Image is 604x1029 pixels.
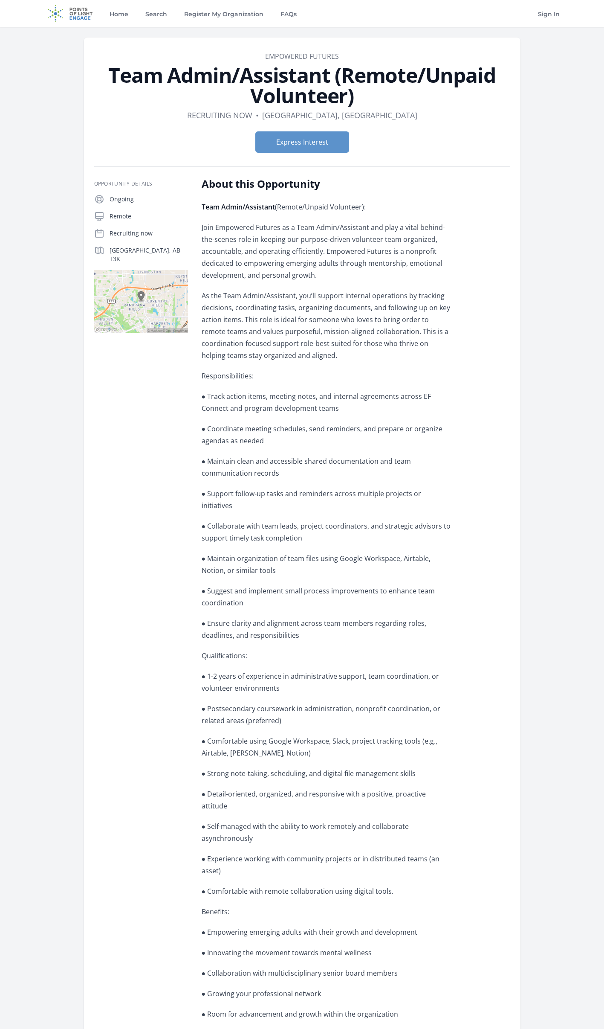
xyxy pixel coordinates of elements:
p: Responsibilities: [202,370,451,382]
button: Express Interest [255,131,349,153]
p: Join Empowered Futures as a Team Admin/Assistant and play a vital behind-the-scenes role in keepi... [202,221,451,281]
img: Map [94,270,188,333]
dd: Recruiting now [187,109,252,121]
p: ● Track action items, meeting notes, and internal agreements across EF Connect and program develo... [202,390,451,414]
h1: Team Admin/Assistant (Remote/Unpaid Volunteer) [94,65,510,106]
p: As the Team Admin/Assistant, you’ll support internal operations by tracking decisions, coordinati... [202,290,451,361]
dd: [GEOGRAPHIC_DATA], [GEOGRAPHIC_DATA] [262,109,417,121]
div: • [256,109,259,121]
p: ● Support follow-up tasks and reminders across multiple projects or initiatives [202,488,451,512]
strong: Team Admin/Assistant [202,202,275,212]
a: Empowered Futures [265,52,339,61]
p: ● Comfortable with remote collaboration using digital tools. [202,885,451,897]
p: ● Ensure clarity and alignment across team members regarding roles, deadlines, and responsibilities [202,617,451,641]
p: Benefits: [202,906,451,918]
p: Remote [110,212,188,221]
p: ● Collaboration with multidisciplinary senior board members [202,967,451,979]
h2: About this Opportunity [202,177,451,191]
p: (Remote/Unpaid Volunteer): [202,201,451,213]
p: ● Self-managed with the ability to work remotely and collaborate asynchronously [202,820,451,844]
p: ● Maintain clean and accessible shared documentation and team communication records [202,455,451,479]
p: ● Experience working with community projects or in distributed teams (an asset) [202,853,451,877]
p: ● Empowering emerging adults with their growth and development [202,926,451,938]
p: Recruiting now [110,229,188,238]
p: ● Strong note-taking, scheduling, and digital file management skills [202,767,451,779]
p: ● 1-2 years of experience in administrative support, team coordination, or volunteer environments [202,670,451,694]
p: ● Room for advancement and growth within the organization [202,1008,451,1020]
p: ● Maintain organization of team files using Google Workspace, Airtable, Notion, or similar tools [202,552,451,576]
p: ● Innovating the movement towards mental wellness [202,947,451,959]
p: Ongoing [110,195,188,203]
p: ● Comfortable using Google Workspace, Slack, project tracking tools (e.g., Airtable, [PERSON_NAME... [202,735,451,759]
p: ● Collaborate with team leads, project coordinators, and strategic advisors to support timely tas... [202,520,451,544]
p: Qualifications: [202,650,451,662]
p: ● Detail-oriented, organized, and responsive with a positive, proactive attitude [202,788,451,812]
h3: Opportunity Details [94,180,188,187]
p: ● Suggest and implement small process improvements to enhance team coordination [202,585,451,609]
p: ● Coordinate meeting schedules, send reminders, and prepare or organize agendas as needed [202,423,451,447]
p: [GEOGRAPHIC_DATA], AB T3K [110,246,188,263]
p: ● Postsecondary coursework in administration, nonprofit coordination, or related areas (preferred) [202,703,451,727]
p: ● Growing your professional network [202,988,451,1000]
